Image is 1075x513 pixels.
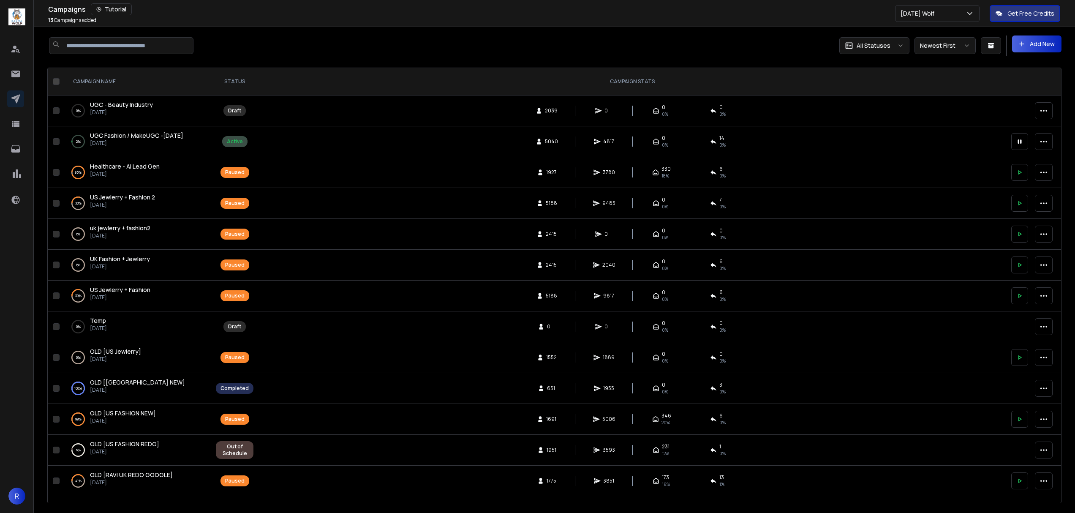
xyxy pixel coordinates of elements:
[90,479,173,486] p: [DATE]
[220,385,249,392] div: Completed
[602,416,615,423] span: 5006
[662,320,665,327] span: 0
[225,200,245,207] div: Paused
[661,172,669,179] span: 18 %
[546,200,557,207] span: 5188
[719,327,726,333] span: 0%
[662,258,665,265] span: 0
[603,292,614,299] span: 9817
[719,351,723,357] span: 0
[603,354,615,361] span: 1889
[547,447,556,453] span: 1951
[719,111,726,117] span: 0%
[63,219,211,250] td: 1%uk jewlerry + fashion2[DATE]
[719,172,726,179] span: 0 %
[90,440,159,448] a: OLD [US FASHION REDO]
[225,292,245,299] div: Paused
[604,231,613,237] span: 0
[546,262,557,268] span: 2415
[546,416,556,423] span: 1691
[90,471,173,479] span: OLD [RAVI UK REDO GOOGLE]
[76,261,80,269] p: 1 %
[228,107,241,114] div: Draft
[602,262,615,268] span: 2040
[90,286,150,294] a: US Jewlerry + Fashion
[228,323,241,330] div: Draft
[603,138,614,145] span: 4817
[63,281,211,311] td: 30%US Jewlerry + Fashion[DATE]
[90,131,183,139] span: UGC Fashion / MakeUGC -[DATE]
[90,325,107,332] p: [DATE]
[662,203,668,210] span: 0%
[75,199,82,207] p: 30 %
[90,109,153,116] p: [DATE]
[719,382,722,388] span: 3
[76,106,81,115] p: 0 %
[75,168,82,177] p: 95 %
[259,68,1006,96] th: CAMPAIGN STATS
[662,265,668,272] span: 0%
[546,169,557,176] span: 1927
[719,450,726,457] span: 0 %
[1007,9,1054,18] p: Get Free Credits
[90,471,173,479] a: OLD [RAVI UK REDO GOOGLE]
[90,409,156,417] a: OLD [US FASHION NEW]
[90,193,155,201] span: US Jewlerry + Fashion 2
[990,5,1060,22] button: Get Free Credits
[661,412,671,419] span: 346
[63,188,211,219] td: 30%US Jewlerry + Fashion 2[DATE]
[90,255,150,263] a: UK Fashion + Jewlerry
[662,142,668,148] span: 0%
[63,435,211,466] td: 6%OLD [US FASHION REDO][DATE]
[227,138,243,145] div: Active
[719,412,723,419] span: 6
[662,382,665,388] span: 0
[90,131,183,140] a: UGC Fashion / MakeUGC -[DATE]
[545,138,558,145] span: 5040
[91,3,132,15] button: Tutorial
[719,388,726,395] span: 0 %
[1012,35,1061,52] button: Add New
[225,354,245,361] div: Paused
[603,385,614,392] span: 1955
[63,126,211,157] td: 2%UGC Fashion / MakeUGC -[DATE][DATE]
[901,9,938,18] p: [DATE] Wolf
[661,166,671,172] span: 330
[719,320,723,327] span: 0
[63,342,211,373] td: 0%OLD [US Jewlerry][DATE]
[75,292,82,300] p: 30 %
[90,140,183,147] p: [DATE]
[90,356,141,363] p: [DATE]
[63,404,211,435] td: 99%OLD [US FASHION NEW][DATE]
[603,169,615,176] span: 3780
[719,474,724,481] span: 13
[211,68,259,96] th: STATUS
[914,37,976,54] button: Newest First
[719,104,723,111] span: 0
[90,224,150,232] a: uk jewlerry + fashion2
[76,322,81,331] p: 0 %
[602,200,615,207] span: 9485
[719,135,724,142] span: 14
[662,357,668,364] span: 0%
[75,415,82,423] p: 99 %
[547,478,556,484] span: 1775
[225,478,245,484] div: Paused
[90,202,155,208] p: [DATE]
[662,196,665,203] span: 0
[719,142,726,148] span: 0 %
[546,292,557,299] span: 5188
[547,323,555,330] span: 0
[662,227,665,234] span: 0
[76,137,81,146] p: 2 %
[8,488,25,505] span: R
[220,443,249,457] div: Out of Schedule
[225,262,245,268] div: Paused
[76,353,81,362] p: 0 %
[662,234,668,241] span: 0%
[90,417,156,424] p: [DATE]
[547,385,555,392] span: 651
